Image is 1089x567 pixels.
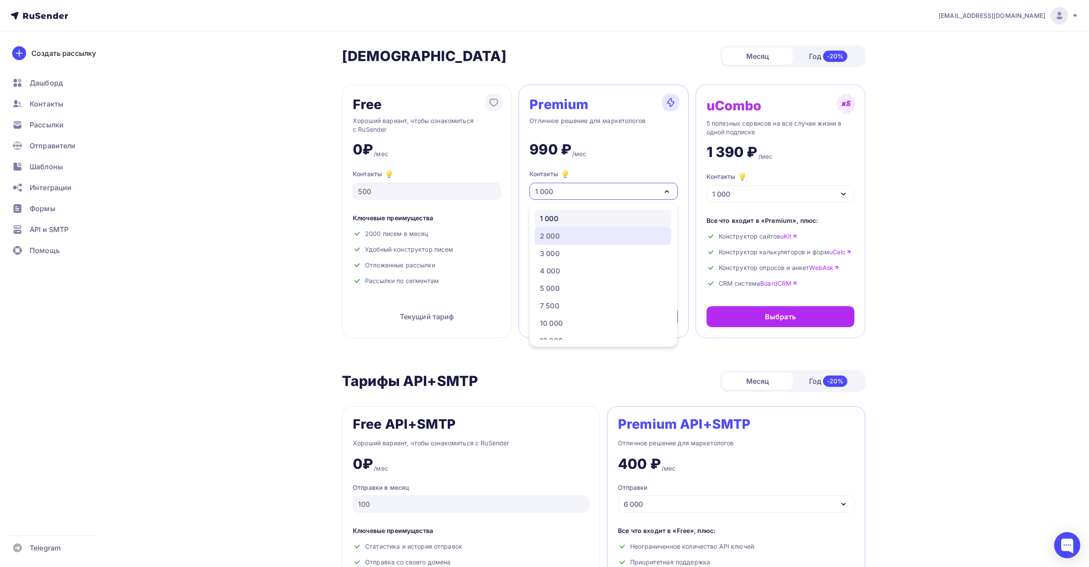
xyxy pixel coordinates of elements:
[758,152,773,161] div: /мес
[760,279,797,288] a: BoardCRM
[30,203,55,214] span: Формы
[353,438,589,448] div: Хороший вариант, чтобы ознакомиться с RuSender
[719,232,797,241] span: Конструктор сайтов
[707,99,762,113] div: uCombo
[353,169,501,179] div: Контакты
[342,372,478,390] h2: Тарифы API+SMTP
[353,141,373,158] div: 0₽
[780,232,797,241] a: uKit
[30,99,63,109] span: Контакты
[353,417,456,431] div: Free API+SMTP
[823,51,848,62] div: -20%
[765,311,796,322] div: Выбрать
[353,245,501,254] div: Удобный конструктор писем
[30,161,63,172] span: Шаблоны
[353,542,589,551] div: Статистика и история отправок
[7,74,111,92] a: Дашборд
[374,150,388,158] div: /мес
[353,116,501,134] div: Хороший вариант, чтобы ознакомиться с RuSender
[540,231,560,241] div: 2 000
[7,158,111,175] a: Шаблоны
[618,438,854,448] div: Отличное решение для маркетологов
[939,11,1045,20] span: [EMAIL_ADDRESS][DOMAIN_NAME]
[31,48,96,58] div: Создать рассылку
[809,263,839,272] a: WebAsk
[722,48,793,65] div: Месяц
[719,248,851,256] span: Конструктор калькуляторов и форм
[540,266,560,276] div: 4 000
[7,95,111,113] a: Контакты
[662,464,676,473] div: /мес
[529,97,588,111] div: Premium
[7,200,111,217] a: Формы
[939,7,1079,24] a: [EMAIL_ADDRESS][DOMAIN_NAME]
[535,186,553,197] div: 1 000
[529,203,677,347] ul: Контакты 1 000
[540,301,559,311] div: 7 500
[707,143,758,161] div: 1 390 ₽
[829,248,851,256] a: uCalc
[353,455,373,473] div: 0₽
[618,483,854,512] button: Отправки 6 000
[572,150,587,158] div: /мес
[540,283,560,294] div: 5 000
[529,169,677,200] button: Контакты 1 000
[30,224,68,235] span: API и SMTP
[540,213,558,224] div: 1 000
[353,277,501,285] div: Рассылки по сегментам
[529,116,677,134] div: Отличное решение для маркетологов
[7,116,111,133] a: Рассылки
[353,558,589,567] div: Отправка со своего домена
[529,169,570,179] div: Контакты
[719,263,840,272] span: Конструктор опросов и анкет
[30,140,76,151] span: Отправители
[707,171,748,182] div: Контакты
[30,120,64,130] span: Рассылки
[707,119,854,137] div: 5 полезных сервисов на все случаи жизни в одной подписке
[353,97,382,111] div: Free
[618,455,661,473] div: 400 ₽
[618,526,854,535] div: Все что входит в «Free», плюс:
[540,318,563,328] div: 10 000
[793,372,864,390] div: Год
[540,335,563,346] div: 13 000
[374,464,388,473] div: /мес
[353,526,589,535] div: Ключевые преимущества
[30,245,60,256] span: Помощь
[529,141,571,158] div: 990 ₽
[30,182,72,193] span: Интеграции
[707,216,854,225] div: Все что входит в «Premium», плюс:
[342,48,507,65] h2: [DEMOGRAPHIC_DATA]
[618,483,647,492] div: Отправки
[618,542,854,551] div: Неограниченное количество API ключей
[793,47,864,65] div: Год
[353,214,501,222] div: Ключевые преимущества
[719,279,798,288] span: CRM система
[30,78,63,88] span: Дашборд
[823,376,848,387] div: -20%
[353,483,589,492] div: Отправки в месяц
[707,171,854,202] button: Контакты 1 000
[540,248,560,259] div: 3 000
[624,499,643,509] div: 6 000
[618,558,854,567] div: Приоритетная поддержка
[7,137,111,154] a: Отправители
[712,189,730,199] div: 1 000
[618,417,751,431] div: Premium API+SMTP
[30,543,61,553] span: Telegram
[353,229,501,238] div: 2000 писем в месяц
[722,372,793,390] div: Месяц
[353,306,501,327] div: Текущий тариф
[353,261,501,270] div: Отложенные рассылки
